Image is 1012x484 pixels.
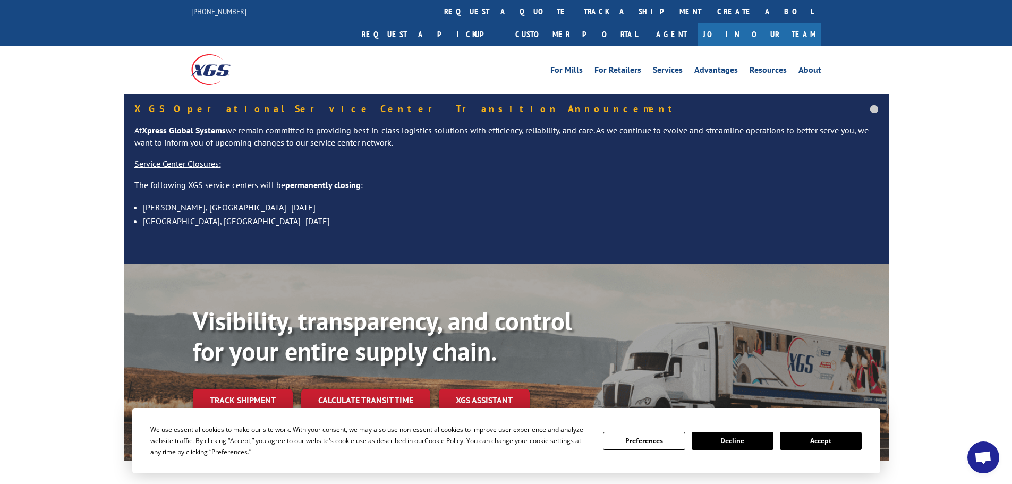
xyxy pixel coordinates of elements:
[694,66,738,78] a: Advantages
[692,432,773,450] button: Decline
[211,447,248,456] span: Preferences
[967,441,999,473] a: Open chat
[142,125,226,135] strong: Xpress Global Systems
[550,66,583,78] a: For Mills
[439,389,530,412] a: XGS ASSISTANT
[507,23,645,46] a: Customer Portal
[424,436,463,445] span: Cookie Policy
[750,66,787,78] a: Resources
[594,66,641,78] a: For Retailers
[645,23,698,46] a: Agent
[134,104,878,114] h5: XGS Operational Service Center Transition Announcement
[193,389,293,411] a: Track shipment
[134,158,221,169] u: Service Center Closures:
[780,432,862,450] button: Accept
[132,408,880,473] div: Cookie Consent Prompt
[143,200,878,214] li: [PERSON_NAME], [GEOGRAPHIC_DATA]- [DATE]
[698,23,821,46] a: Join Our Team
[193,304,572,368] b: Visibility, transparency, and control for your entire supply chain.
[354,23,507,46] a: Request a pickup
[191,6,246,16] a: [PHONE_NUMBER]
[143,214,878,228] li: [GEOGRAPHIC_DATA], [GEOGRAPHIC_DATA]- [DATE]
[285,180,361,190] strong: permanently closing
[134,124,878,158] p: At we remain committed to providing best-in-class logistics solutions with efficiency, reliabilit...
[301,389,430,412] a: Calculate transit time
[653,66,683,78] a: Services
[134,179,878,200] p: The following XGS service centers will be :
[603,432,685,450] button: Preferences
[150,424,590,457] div: We use essential cookies to make our site work. With your consent, we may also use non-essential ...
[798,66,821,78] a: About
